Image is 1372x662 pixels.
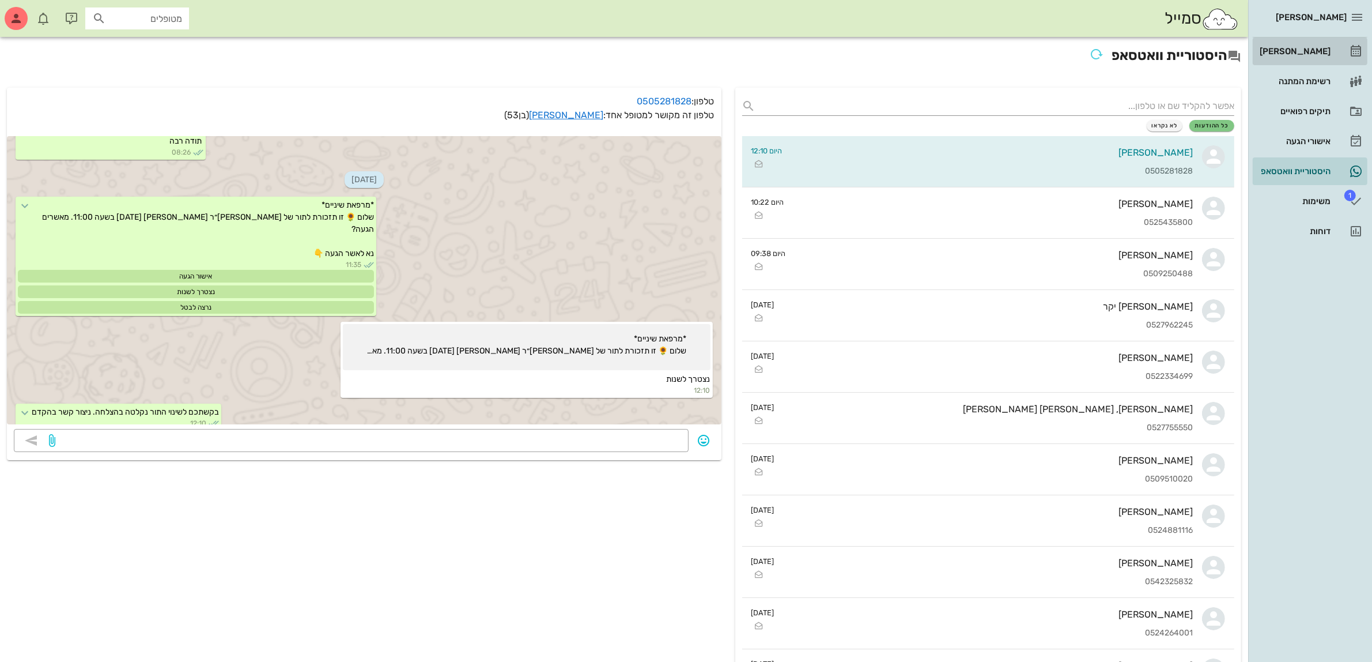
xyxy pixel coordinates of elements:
[1257,167,1331,176] div: היסטוריית וואטסאפ
[784,609,1193,620] div: [PERSON_NAME]
[18,270,374,283] div: אישור הגעה
[1201,7,1239,31] img: SmileCloud logo
[18,301,374,314] div: נרצה לבטל
[751,248,786,259] small: היום 09:38
[784,455,1193,466] div: [PERSON_NAME]
[784,475,1193,484] div: 0509510020
[1253,37,1367,65] a: [PERSON_NAME]
[1257,137,1331,146] div: אישורי הגעה
[1147,120,1183,131] button: לא נקראו
[795,250,1193,261] div: [PERSON_NAME]
[784,629,1193,638] div: 0524264001
[32,407,219,417] span: בקשתכם לשינוי התור נקלטה בהצלחה. ניצור קשר בהקדם
[751,556,774,567] small: [DATE]
[784,506,1193,517] div: [PERSON_NAME]
[345,171,384,188] span: [DATE]
[795,269,1193,279] div: 0509250488
[761,97,1235,115] input: אפשר להקליד שם או טלפון...
[508,110,519,121] span: 53
[784,526,1193,536] div: 0524881116
[1253,217,1367,245] a: דוחות
[1165,6,1239,31] div: סמייל
[784,321,1193,330] div: 0527962245
[751,505,774,516] small: [DATE]
[1189,120,1234,131] button: כל ההודעות
[751,607,774,618] small: [DATE]
[793,198,1193,209] div: [PERSON_NAME]
[14,95,715,108] p: טלפון:
[1257,107,1331,116] div: תיקים רפואיים
[784,301,1193,312] div: [PERSON_NAME] יקר
[1257,47,1331,56] div: [PERSON_NAME]
[784,423,1193,433] div: 0527755550
[751,453,774,464] small: [DATE]
[784,558,1193,569] div: [PERSON_NAME]
[1276,12,1347,22] span: [PERSON_NAME]
[792,167,1193,176] div: 0505281828
[190,418,206,428] span: 12:10
[505,110,530,121] span: (בן )
[784,372,1193,382] div: 0522334699
[1253,97,1367,125] a: תיקים רפואיים
[793,218,1193,228] div: 0525435800
[346,259,361,270] span: 11:35
[14,108,715,122] p: טלפון זה מקושר למטופל אחד:
[172,147,191,157] span: 08:26
[1253,127,1367,155] a: אישורי הגעה
[366,333,686,368] span: *מרפאת שיניים* שלום 🌻 זו תזכורת לתור של [PERSON_NAME]״ר [PERSON_NAME] [DATE] בשעה 11:00. מאשרים ה...
[784,404,1193,415] div: [PERSON_NAME], [PERSON_NAME] [PERSON_NAME]
[1344,190,1356,201] span: תג
[18,285,374,298] div: נצטרך לשנות
[667,374,710,384] span: נצטרך לשנות
[637,96,692,107] a: 0505281828
[1253,67,1367,95] a: רשימת המתנה
[34,9,41,16] span: תג
[1253,157,1367,185] a: היסטוריית וואטסאפ
[792,147,1193,158] div: [PERSON_NAME]
[784,352,1193,363] div: [PERSON_NAME]
[343,385,710,396] small: 12:10
[751,402,774,413] small: [DATE]
[784,577,1193,587] div: 0542325832
[1195,122,1229,129] span: כל ההודעות
[1257,77,1331,86] div: רשימת המתנה
[530,110,604,121] a: [PERSON_NAME]
[751,145,783,156] small: היום 12:10
[751,299,774,310] small: [DATE]
[7,44,1241,69] h2: היסטוריית וואטסאפ
[751,197,784,208] small: היום 10:22
[751,351,774,362] small: [DATE]
[1257,197,1331,206] div: משימות
[1152,122,1178,129] span: לא נקראו
[1253,187,1367,215] a: תגמשימות
[1257,227,1331,236] div: דוחות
